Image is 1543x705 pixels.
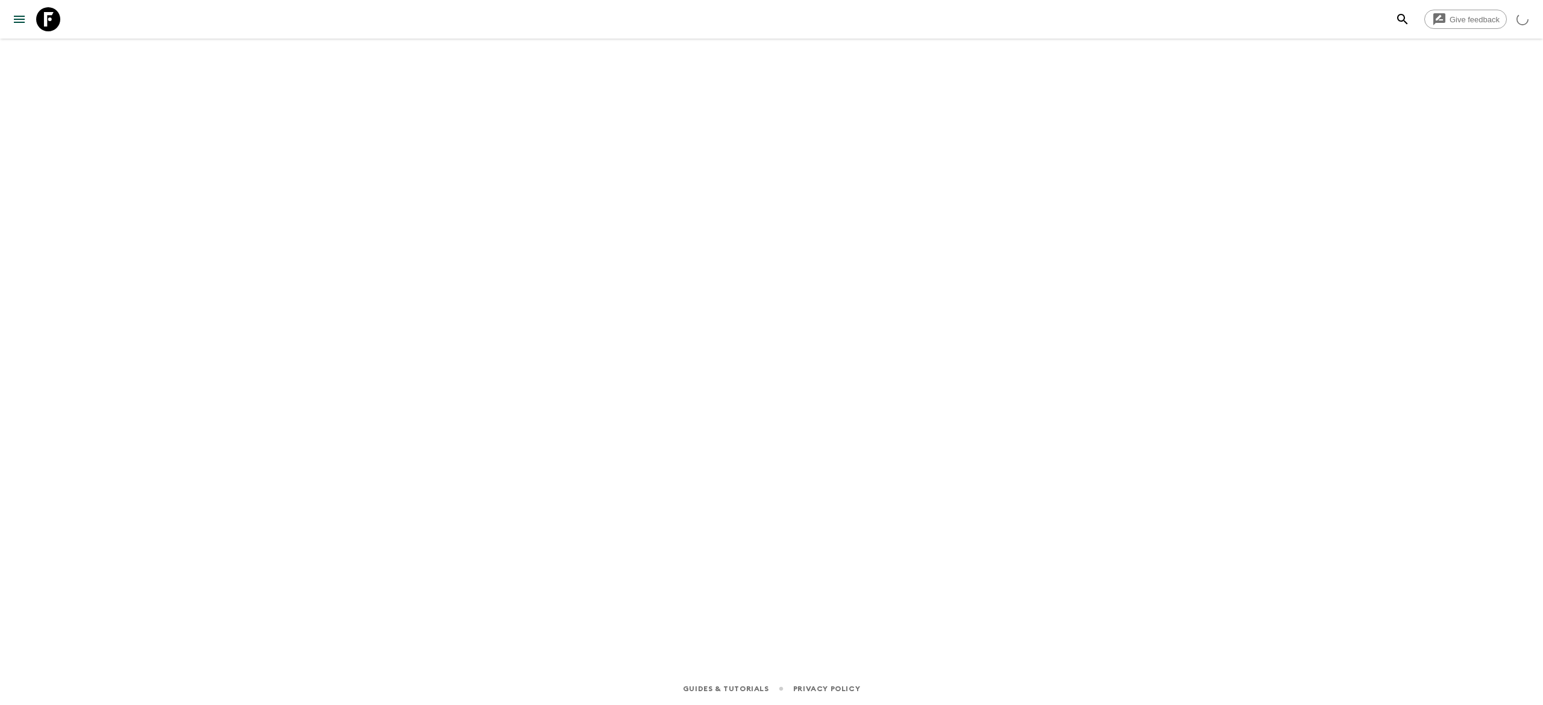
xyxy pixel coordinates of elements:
[7,7,31,31] button: menu
[793,682,860,695] a: Privacy Policy
[683,682,769,695] a: Guides & Tutorials
[1424,10,1507,29] a: Give feedback
[1443,15,1506,24] span: Give feedback
[1391,7,1415,31] button: search adventures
